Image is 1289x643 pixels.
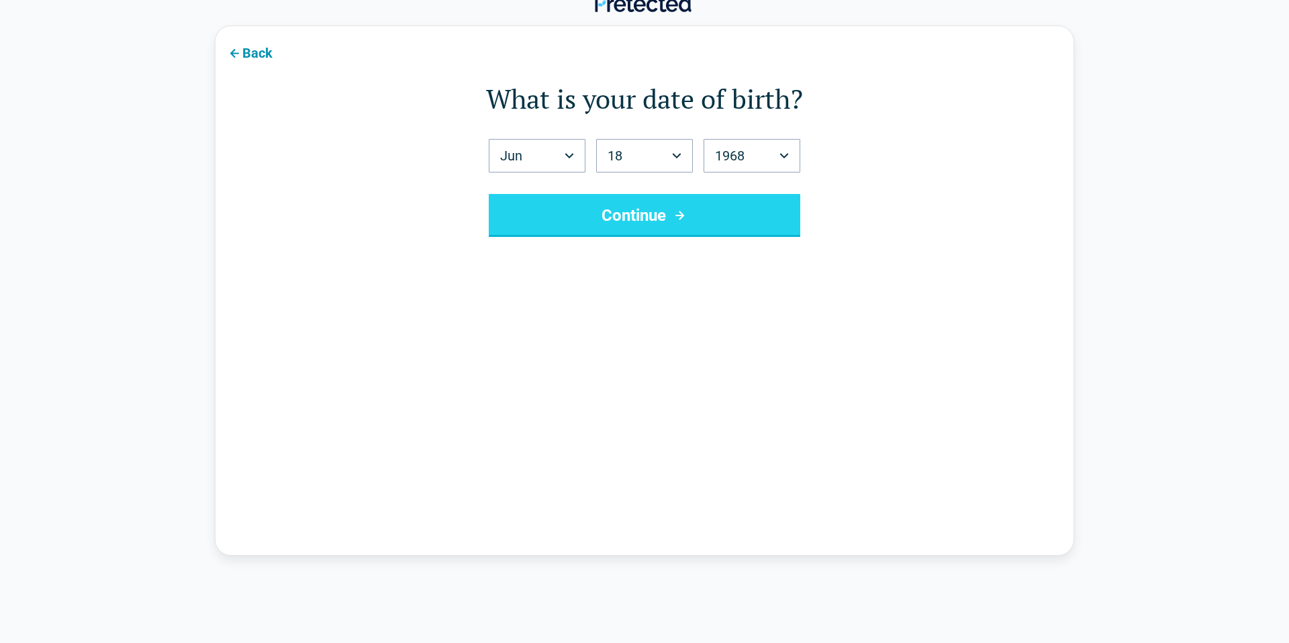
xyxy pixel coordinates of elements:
button: Back [216,37,283,67]
button: Birth Year [704,139,800,172]
button: Birth Month [489,139,585,172]
h1: What is your date of birth? [269,80,1020,117]
button: Birth Day [596,139,693,172]
button: Continue [489,194,800,237]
